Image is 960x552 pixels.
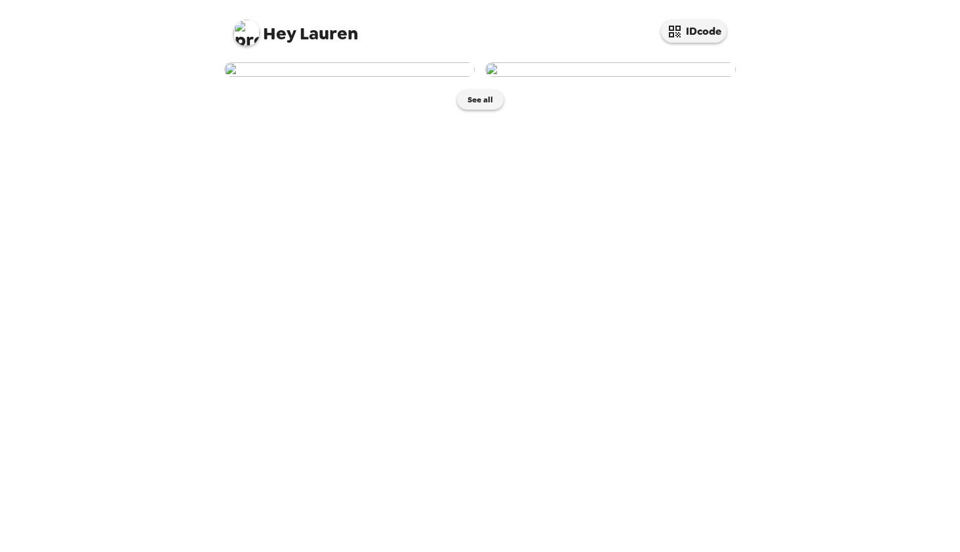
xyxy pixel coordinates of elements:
[233,20,260,46] img: profile pic
[224,62,475,77] img: user-251940
[233,13,358,43] span: Lauren
[263,22,296,45] span: Hey
[661,20,727,43] button: IDcode
[457,90,504,110] button: See all
[485,62,736,77] img: user-96806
